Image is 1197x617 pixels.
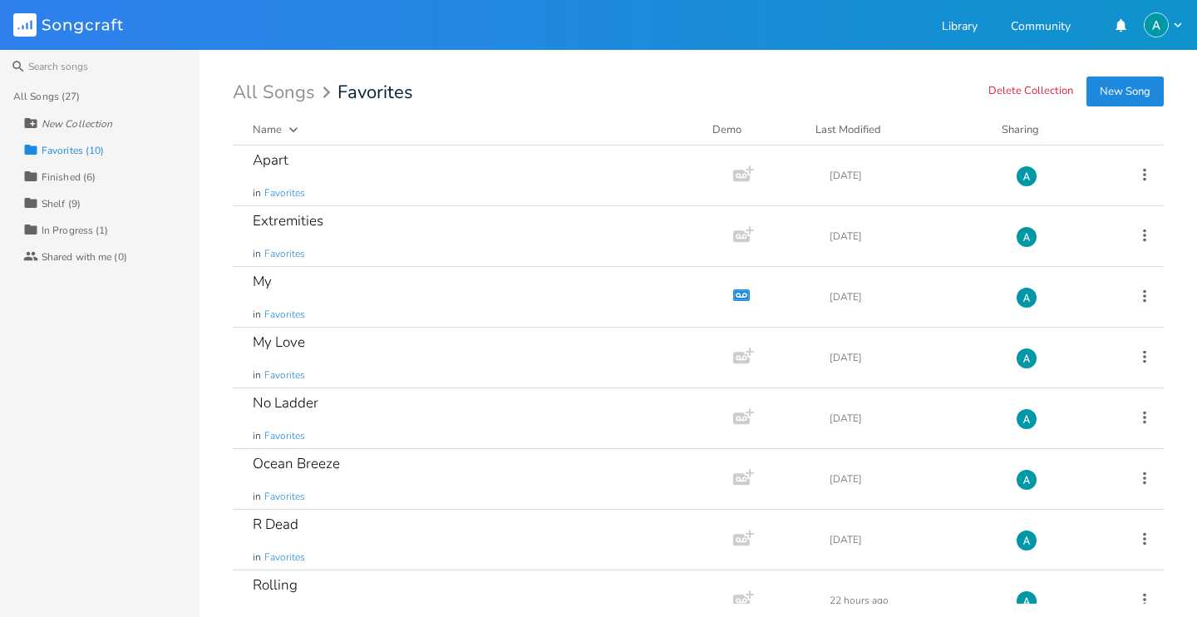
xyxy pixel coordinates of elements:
[337,83,413,101] span: Favorites
[830,474,996,484] div: [DATE]
[253,247,261,261] span: in
[253,578,298,592] div: Rolling
[830,170,996,180] div: [DATE]
[1144,12,1169,37] img: Alex
[264,490,305,504] span: Favorites
[42,119,112,129] div: New Collection
[233,85,336,101] div: All Songs
[253,490,261,504] span: in
[830,535,996,545] div: [DATE]
[264,186,305,200] span: Favorites
[830,231,996,241] div: [DATE]
[253,457,340,471] div: Ocean Breeze
[253,517,298,531] div: R Dead
[253,308,261,322] span: in
[253,153,288,167] div: Apart
[253,122,282,137] div: Name
[42,225,109,235] div: In Progress (1)
[42,146,104,155] div: Favorites (10)
[264,308,305,322] span: Favorites
[253,335,305,349] div: My Love
[264,368,305,383] span: Favorites
[830,595,996,605] div: 22 hours ago
[42,199,81,209] div: Shelf (9)
[253,550,261,565] span: in
[253,214,323,228] div: Extremities
[253,274,272,289] div: My
[830,353,996,363] div: [DATE]
[1016,408,1037,430] img: Alex
[1016,530,1037,551] img: Alex
[264,550,305,565] span: Favorites
[1011,21,1071,35] a: Community
[1016,590,1037,612] img: Alex
[253,368,261,383] span: in
[815,122,881,137] div: Last Modified
[1016,287,1037,308] img: Alex
[942,21,978,35] a: Library
[1002,121,1101,138] div: Sharing
[42,252,127,262] div: Shared with me (0)
[815,121,982,138] button: Last Modified
[253,121,692,138] button: Name
[1016,348,1037,369] img: Alex
[1086,77,1164,106] button: New Song
[1016,165,1037,187] img: Alex
[712,121,796,138] div: Demo
[253,186,261,200] span: in
[1016,226,1037,248] img: Alex
[830,292,996,302] div: [DATE]
[253,396,318,410] div: No Ladder
[830,413,996,423] div: [DATE]
[264,429,305,443] span: Favorites
[264,247,305,261] span: Favorites
[1016,469,1037,491] img: Alex
[253,429,261,443] span: in
[42,172,96,182] div: Finished (6)
[13,91,80,101] div: All Songs (27)
[988,85,1073,99] button: Delete Collection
